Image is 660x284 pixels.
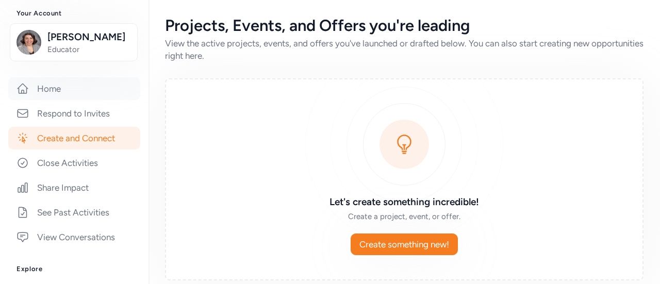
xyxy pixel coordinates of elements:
button: Create something new! [351,233,458,255]
a: See Past Activities [8,201,140,224]
span: Create something new! [359,238,449,250]
h3: Let's create something incredible! [256,195,553,209]
a: View Conversations [8,226,140,248]
a: Share Impact [8,176,140,199]
button: [PERSON_NAME]Educator [10,23,138,61]
span: Educator [47,44,131,55]
a: Create and Connect [8,127,140,149]
span: [PERSON_NAME] [47,30,131,44]
a: Respond to Invites [8,102,140,125]
h3: Explore [16,265,132,273]
div: Projects, Events, and Offers you're leading [165,16,643,35]
div: View the active projects, events, and offers you've launched or drafted below. You can also start... [165,37,643,62]
div: Create a project, event, or offer. [256,211,553,222]
a: Home [8,77,140,100]
h3: Your Account [16,9,132,18]
a: Close Activities [8,152,140,174]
